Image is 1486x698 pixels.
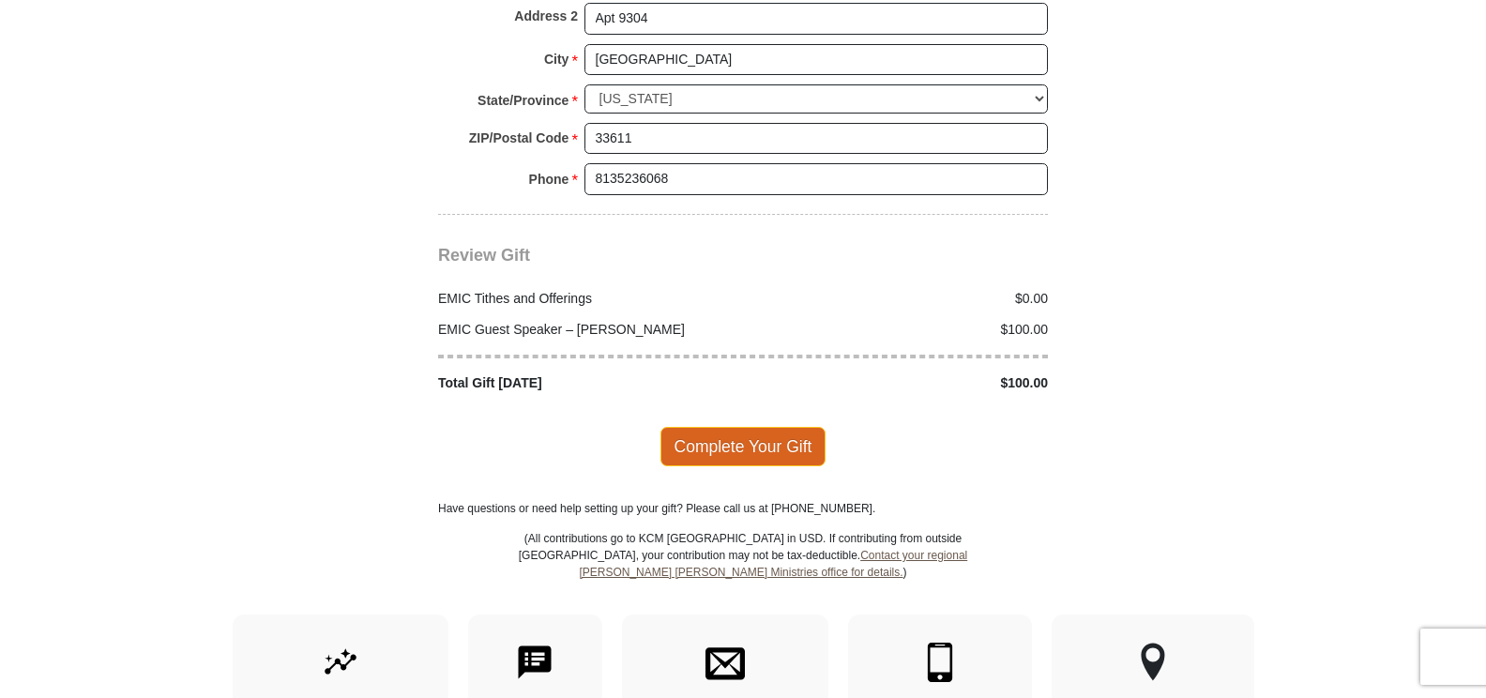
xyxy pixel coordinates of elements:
[438,500,1048,517] p: Have questions or need help setting up your gift? Please call us at [PHONE_NUMBER].
[469,125,569,151] strong: ZIP/Postal Code
[544,46,569,72] strong: City
[743,373,1058,393] div: $100.00
[429,289,744,309] div: EMIC Tithes and Offerings
[660,427,826,466] span: Complete Your Gift
[321,643,360,682] img: give-by-stock.svg
[1140,643,1166,682] img: other-region
[514,3,578,29] strong: Address 2
[529,166,569,192] strong: Phone
[579,549,967,579] a: Contact your regional [PERSON_NAME] [PERSON_NAME] Ministries office for details.
[429,320,744,340] div: EMIC Guest Speaker – [PERSON_NAME]
[705,643,745,682] img: envelope.svg
[920,643,960,682] img: mobile.svg
[515,643,554,682] img: text-to-give.svg
[743,289,1058,309] div: $0.00
[429,373,744,393] div: Total Gift [DATE]
[743,320,1058,340] div: $100.00
[518,530,968,615] p: (All contributions go to KCM [GEOGRAPHIC_DATA] in USD. If contributing from outside [GEOGRAPHIC_D...
[438,246,530,265] span: Review Gift
[478,87,569,114] strong: State/Province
